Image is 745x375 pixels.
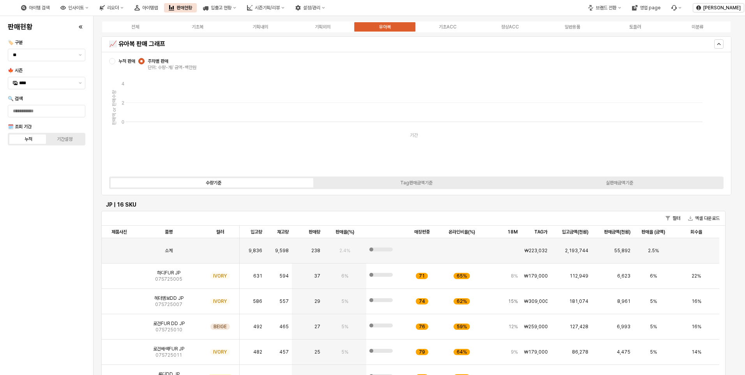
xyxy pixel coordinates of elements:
[198,3,241,12] button: 입출고 현황
[479,23,541,30] label: 정상ACC
[354,23,416,30] label: 유아복
[650,349,657,355] span: 5%
[565,248,588,254] span: 2,193,744
[419,298,425,304] span: 74
[315,24,330,30] div: 기획외의
[534,229,547,235] span: TAG가
[11,136,47,143] label: 누적
[690,229,702,235] span: 회수율
[107,5,119,11] div: 리오더
[131,24,139,30] div: 전체
[155,276,182,282] span: 07S725005
[314,298,320,304] span: 29
[211,5,231,11] div: 입출고 현황
[640,5,660,11] div: 영업 page
[629,24,641,30] div: 토들러
[94,16,745,375] main: App Frame
[16,3,54,12] button: 아이템 검색
[279,298,289,304] span: 557
[57,136,72,142] div: 기간설정
[109,40,568,48] h5: 📈 유아복 판매 그래프
[617,273,630,279] span: 6,623
[155,327,182,333] span: 07S725010
[111,229,127,235] span: 제품사진
[703,5,741,11] p: [PERSON_NAME]
[524,324,548,330] span: ₩259,000
[311,248,320,254] span: 238
[309,229,320,235] span: 판매량
[315,179,518,186] label: Tag판매금액기준
[106,201,721,208] h6: JP | 16 SKU
[341,324,348,330] span: 5%
[314,324,320,330] span: 27
[666,23,729,30] label: 미분류
[253,349,262,355] span: 482
[692,349,701,355] span: 14%
[511,349,518,355] span: 9%
[206,180,221,186] div: 수량기준
[76,77,85,89] button: 제안 사항 표시
[291,3,330,12] div: 설정/관리
[562,229,588,235] span: 입고금액(천원)
[251,229,262,235] span: 입고량
[627,3,665,12] button: 영업 page
[214,324,227,330] span: BEIGE
[341,349,348,355] span: 5%
[606,180,633,186] div: 실판매금액기준
[155,301,182,308] span: 07S725007
[524,298,548,304] span: ₩309,000
[47,136,83,143] label: 기간설정
[165,248,173,254] span: 소계
[8,40,23,45] span: 🏷️ 구분
[164,3,197,12] button: 판매현황
[617,324,630,330] span: 6,993
[341,273,348,279] span: 6%
[714,39,724,49] button: Hide
[617,349,630,355] span: 4,475
[8,124,32,129] span: 🗓️ 조회 기간
[249,248,262,254] span: 9,836
[8,23,33,31] h4: 판매현황
[569,298,588,304] span: 181,074
[8,96,23,101] span: 🔍 검색
[314,349,320,355] span: 25
[604,229,630,235] span: 판매금액(천원)
[95,3,128,12] button: 리오더
[142,5,158,11] div: 아이템맵
[279,273,289,279] span: 594
[667,3,686,12] div: Menu item 6
[650,324,657,330] span: 5%
[414,229,430,235] span: 매장편중
[56,3,93,12] div: 인사이트
[112,179,315,186] label: 수량기준
[154,295,184,301] span: 헤더엠보DD JP
[339,248,350,254] span: 2.4%
[457,273,467,279] span: 65%
[604,23,666,30] label: 토들러
[277,229,289,235] span: 재고량
[570,273,588,279] span: 112,949
[314,273,320,279] span: 37
[192,24,203,30] div: 기초복
[457,349,467,355] span: 64%
[570,324,588,330] span: 127,428
[685,214,723,223] button: 엑셀 다운로드
[596,5,616,11] div: 브랜드 전환
[242,3,289,12] button: 시즌기획/리뷰
[508,324,518,330] span: 12%
[692,273,701,279] span: 22%
[524,273,548,279] span: ₩179,000
[419,273,425,279] span: 71
[104,23,166,30] label: 전체
[252,24,268,30] div: 기획내의
[614,248,630,254] span: 55,892
[448,229,475,235] span: 온라인비율(%)
[400,180,433,186] div: Tag판매금액기준
[419,349,425,355] span: 79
